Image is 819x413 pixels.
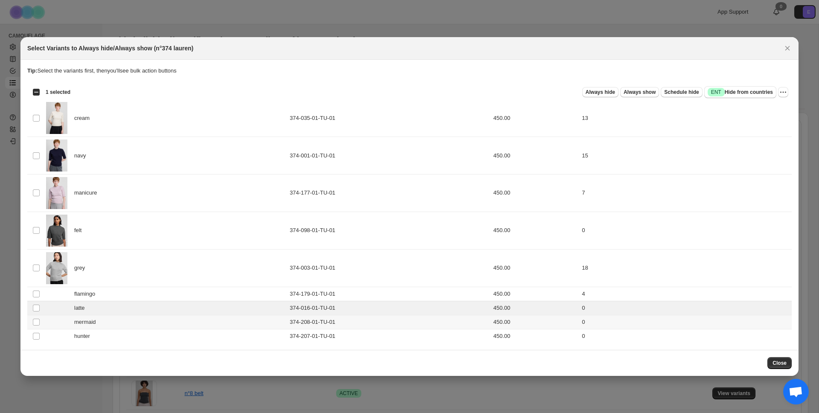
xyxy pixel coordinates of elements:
[579,287,792,301] td: 4
[704,86,776,98] button: SuccessENTHide from countries
[74,264,90,272] span: grey
[579,137,792,175] td: 15
[287,212,491,249] td: 374-098-01-TU-01
[579,329,792,343] td: 0
[74,226,86,235] span: felt
[46,102,67,134] img: 250807_EXTREME_CASHMERE_LAUREN_2598_KO_3000px_sRGB.jpg
[579,249,792,287] td: 18
[491,212,580,249] td: 450.00
[579,175,792,212] td: 7
[582,87,619,97] button: Always hide
[491,137,580,175] td: 450.00
[27,67,38,74] strong: Tip:
[586,89,615,96] span: Always hide
[74,332,95,340] span: hunter
[711,89,721,96] span: ENT
[27,44,193,52] h2: Select Variants to Always hide/Always show (n°374 lauren)
[287,329,491,343] td: 374-207-01-TU-01
[287,315,491,329] td: 374-208-01-TU-01
[74,114,94,122] span: cream
[287,175,491,212] td: 374-177-01-TU-01
[579,212,792,249] td: 0
[74,318,100,326] span: mermaid
[287,287,491,301] td: 374-179-01-TU-01
[781,42,793,54] button: Close
[27,67,792,75] p: Select the variants first, then you'll see bulk action buttons
[661,87,702,97] button: Schedule hide
[74,304,89,312] span: latte
[491,249,580,287] td: 450.00
[491,99,580,137] td: 450.00
[491,315,580,329] td: 450.00
[46,252,67,284] img: 2103205_ECE31_ECOM_DROP2_Lauren_2029_WEB_4000px_sRGB.jpg
[579,99,792,137] td: 13
[624,89,656,96] span: Always show
[579,315,792,329] td: 0
[74,151,90,160] span: navy
[287,137,491,175] td: 374-001-01-TU-01
[620,87,659,97] button: Always show
[491,301,580,315] td: 450.00
[664,89,699,96] span: Schedule hide
[287,99,491,137] td: 374-035-01-TU-01
[287,249,491,287] td: 374-003-01-TU-01
[46,89,70,96] span: 1 selected
[46,177,67,209] img: 2103205_ECE31_ECOM_DROP2_Lauren_2417_WEB_4000px_sRGB.jpg
[491,287,580,301] td: 450.00
[287,301,491,315] td: 374-016-01-TU-01
[74,290,100,298] span: flamingo
[767,357,792,369] button: Close
[773,360,787,366] span: Close
[783,379,809,404] a: Open de chat
[74,189,102,197] span: manicure
[46,140,67,172] img: 250807_EXTREME_CASHMERE_LAUREN_2416_KO_3000px_sRGB.jpg
[579,301,792,315] td: 0
[46,215,67,247] img: 240813_EXTREME_CASHMERE_LAUREN_1988C5_WEB_4000px_sRGB.jpg
[491,329,580,343] td: 450.00
[708,88,773,96] span: Hide from countries
[491,175,580,212] td: 450.00
[778,87,788,97] button: More actions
